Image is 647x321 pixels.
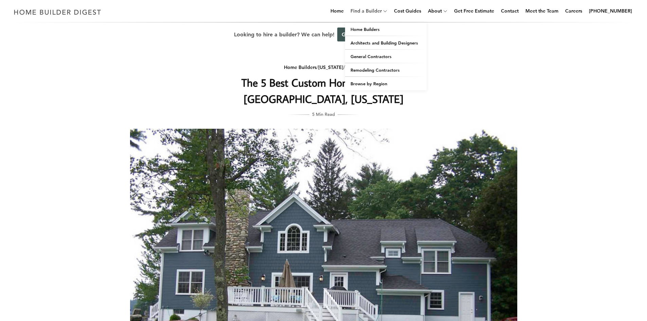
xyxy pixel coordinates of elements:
[188,63,459,72] div: / /
[188,74,459,107] h1: The 5 Best Custom Home Builders in [GEOGRAPHIC_DATA], [US_STATE]
[345,77,427,90] a: Browse by Region
[345,63,427,77] a: Remodeling Contractors
[337,28,410,41] a: Get Recommendations
[345,36,427,50] a: Architects and Building Designers
[345,50,427,63] a: General Contractors
[284,64,317,70] a: Home Builders
[318,64,343,70] a: [US_STATE]
[345,22,427,36] a: Home Builders
[11,5,104,19] img: Home Builder Digest
[312,110,335,118] span: 5 Min Read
